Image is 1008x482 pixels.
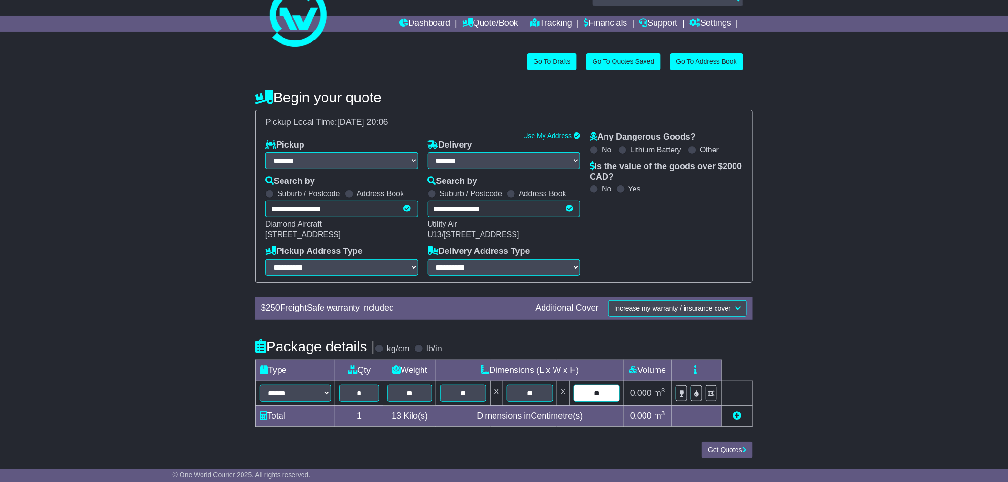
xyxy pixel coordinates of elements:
span: 13 [392,411,401,421]
td: x [557,381,569,405]
td: Qty [335,360,383,381]
label: Lithium Battery [630,145,681,154]
label: Pickup Address Type [265,246,363,257]
span: Utility Air [428,220,457,228]
td: Type [256,360,335,381]
label: Delivery [428,140,472,151]
label: Delivery Address Type [428,246,530,257]
a: Go To Address Book [670,53,743,70]
span: CAD [590,172,608,181]
label: Any Dangerous Goods? [590,132,696,142]
span: m [654,388,665,398]
span: © One World Courier 2025. All rights reserved. [173,471,311,479]
label: Yes [628,184,641,193]
label: kg/cm [387,344,410,354]
span: [STREET_ADDRESS] [265,231,341,239]
a: Dashboard [399,16,450,32]
div: $ FreightSafe warranty included [256,303,531,313]
label: Is the value of the goods over $ ? [590,161,743,182]
button: Get Quotes [702,442,753,458]
td: Volume [624,360,671,381]
div: Pickup Local Time: [261,117,747,128]
label: Pickup [265,140,304,151]
label: Address Book [357,189,404,198]
label: No [602,145,611,154]
td: 1 [335,405,383,426]
span: 0.000 [630,388,652,398]
a: Support [639,16,678,32]
td: Dimensions (L x W x H) [436,360,624,381]
a: Quote/Book [462,16,518,32]
h4: Begin your quote [255,90,753,105]
label: Address Book [519,189,566,198]
label: Suburb / Postcode [440,189,503,198]
h4: Package details | [255,339,375,354]
label: lb/in [426,344,442,354]
td: Total [256,405,335,426]
label: Search by [265,176,315,187]
span: m [654,411,665,421]
span: 0.000 [630,411,652,421]
button: Increase my warranty / insurance cover [608,300,747,317]
span: Increase my warranty / insurance cover [615,304,731,312]
a: Go To Quotes Saved [586,53,661,70]
td: Dimensions in Centimetre(s) [436,405,624,426]
div: Additional Cover [531,303,604,313]
td: Weight [383,360,436,381]
span: Diamond Aircraft [265,220,322,228]
td: x [491,381,503,405]
a: Financials [584,16,627,32]
label: Suburb / Postcode [277,189,340,198]
a: Settings [689,16,731,32]
span: [DATE] 20:06 [337,117,388,127]
span: U13/[STREET_ADDRESS] [428,231,519,239]
label: No [602,184,611,193]
a: Add new item [733,411,741,421]
sup: 3 [661,410,665,417]
label: Search by [428,176,477,187]
a: Use My Address [523,132,572,140]
a: Tracking [530,16,572,32]
label: Other [700,145,719,154]
span: 2000 [723,161,742,171]
a: Go To Drafts [527,53,577,70]
td: Kilo(s) [383,405,436,426]
sup: 3 [661,387,665,394]
span: 250 [266,303,280,312]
